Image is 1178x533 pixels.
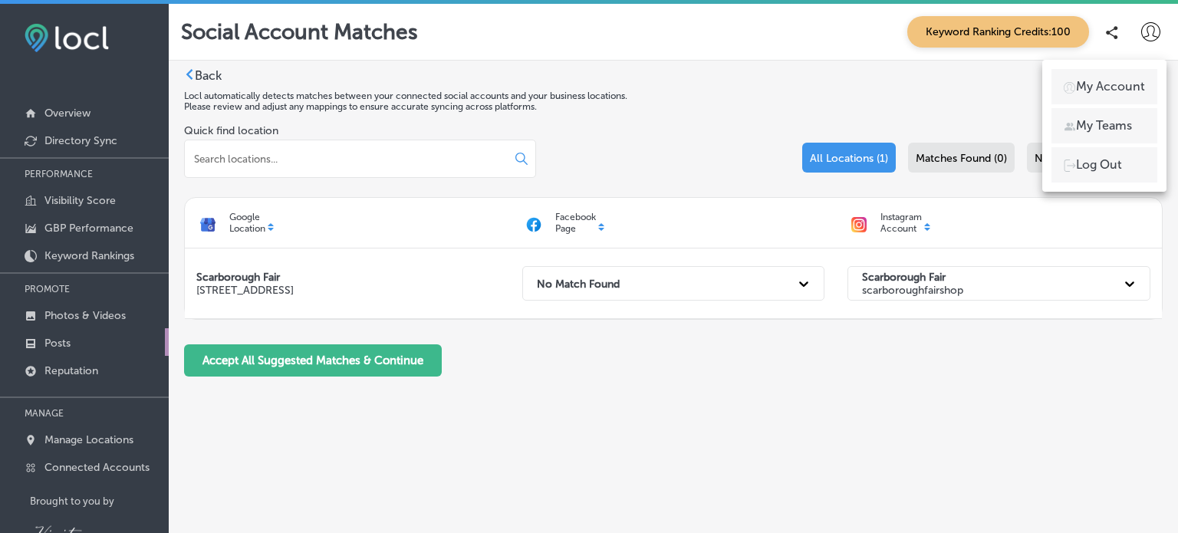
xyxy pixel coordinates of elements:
p: My Account [1076,77,1145,96]
p: My Teams [1076,117,1132,135]
p: Overview [44,107,90,120]
p: Reputation [44,364,98,377]
p: Connected Accounts [44,461,150,474]
p: Visibility Score [44,194,116,207]
a: My Account [1051,69,1157,104]
a: My Teams [1051,108,1157,143]
p: Directory Sync [44,134,117,147]
p: Manage Locations [44,433,133,446]
img: fda3e92497d09a02dc62c9cd864e3231.png [25,24,109,52]
p: Log Out [1076,156,1122,174]
p: GBP Performance [44,222,133,235]
p: Brought to you by [30,495,169,507]
p: Posts [44,337,71,350]
a: Log Out [1051,147,1157,183]
p: Photos & Videos [44,309,126,322]
p: Keyword Rankings [44,249,134,262]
